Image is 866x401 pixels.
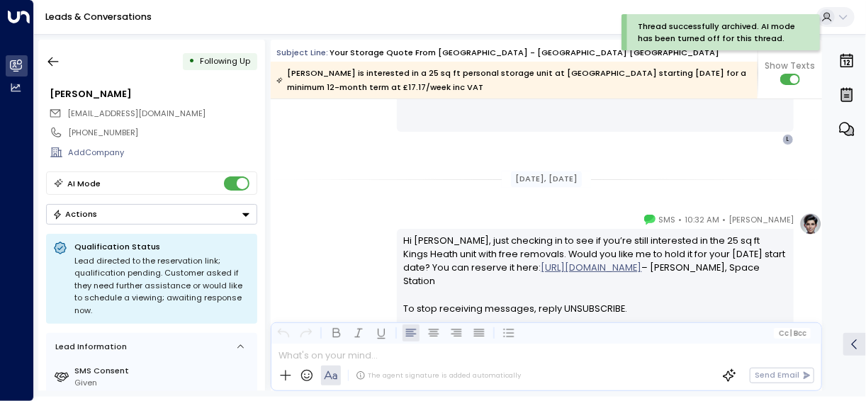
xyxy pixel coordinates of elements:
div: AddCompany [68,147,257,159]
span: lmccleary@woodrush.org [67,108,206,120]
img: profile-logo.png [799,213,822,235]
div: • [189,51,195,72]
span: • [722,213,726,227]
div: [DATE], [DATE] [511,171,583,187]
label: SMS Consent [74,365,252,377]
button: Redo [298,324,315,341]
div: Thread successfully archived. AI mode has been turned off for this thread. [638,21,799,45]
span: | [790,329,792,337]
div: Lead directed to the reservation link; qualification pending. Customer asked if they need further... [74,255,250,317]
div: AI Mode [67,176,101,191]
div: Actions [52,209,97,219]
button: Actions [46,204,257,225]
span: SMS [658,213,675,227]
button: Cc|Bcc [774,328,811,339]
div: Given [74,377,252,389]
span: [EMAIL_ADDRESS][DOMAIN_NAME] [67,108,206,119]
div: Hi [PERSON_NAME], just checking in to see if you’re still interested in the 25 sq ft Kings Heath ... [404,234,787,315]
span: Show Texts [765,60,815,72]
span: Cc Bcc [779,329,806,337]
span: • [678,213,682,227]
div: Lead Information [51,341,127,353]
span: [PERSON_NAME] [729,213,794,227]
div: [PERSON_NAME] [50,87,257,101]
div: [PHONE_NUMBER] [68,127,257,139]
div: Your storage quote from [GEOGRAPHIC_DATA] - [GEOGRAPHIC_DATA] [GEOGRAPHIC_DATA] [330,47,719,59]
div: Button group with a nested menu [46,204,257,225]
div: [PERSON_NAME] is interested in a 25 sq ft personal storage unit at [GEOGRAPHIC_DATA] starting [DA... [276,66,750,94]
div: The agent signature is added automatically [356,371,521,380]
p: Qualification Status [74,241,250,252]
button: Undo [275,324,292,341]
a: Leads & Conversations [45,11,152,23]
span: Subject Line: [276,47,328,58]
span: 10:32 AM [685,213,719,227]
div: L [782,134,794,145]
a: [URL][DOMAIN_NAME] [541,261,642,274]
span: Following Up [200,55,250,67]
